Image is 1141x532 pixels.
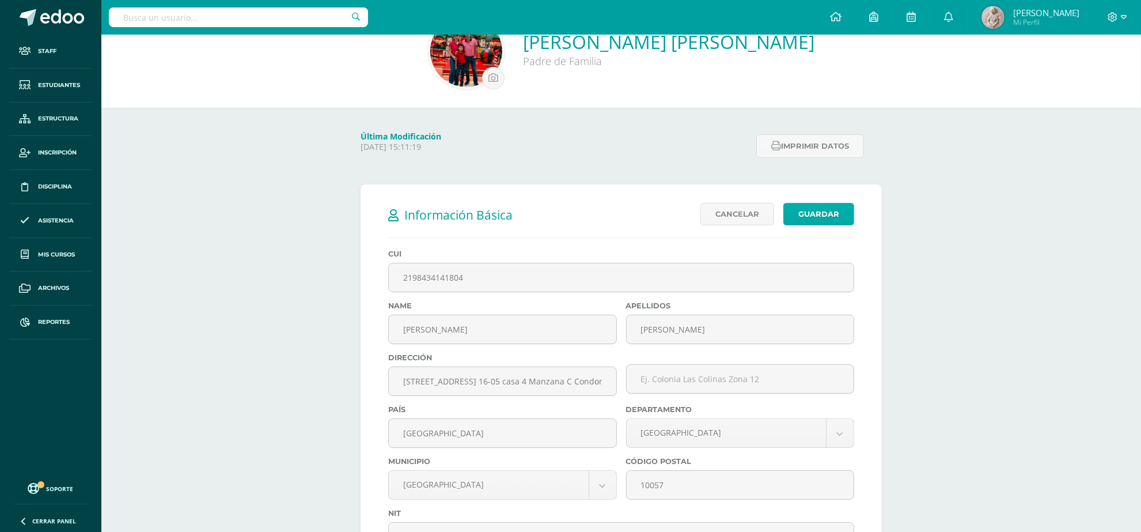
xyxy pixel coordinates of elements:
a: Estructura [9,103,92,137]
a: [GEOGRAPHIC_DATA] [389,471,616,499]
img: 0721312b14301b3cebe5de6252ad211a.png [981,6,1004,29]
span: Disciplina [38,182,72,191]
span: [GEOGRAPHIC_DATA] [641,419,812,446]
span: Inscripción [38,148,77,157]
span: Reportes [38,318,70,327]
a: [GEOGRAPHIC_DATA] [627,419,854,447]
span: [GEOGRAPHIC_DATA] [403,471,574,498]
label: Name [388,301,617,310]
span: Cerrar panel [32,517,76,525]
a: Cancelar [700,203,774,225]
button: Imprimir datos [756,134,864,158]
a: Soporte [14,480,88,496]
label: País [388,405,617,414]
span: Estudiantes [38,81,80,90]
label: Dirección [388,353,617,362]
a: Archivos [9,271,92,305]
input: País [389,419,616,447]
input: Ej. 6 Avenida B-34 [389,367,616,395]
span: Mis cursos [38,250,75,259]
span: Soporte [47,485,74,493]
label: NIT [388,509,854,518]
div: Padre de Familia [523,54,814,68]
a: Inscripción [9,136,92,170]
span: Estructura [38,114,78,123]
label: Código postal [626,457,855,466]
span: Información Básica [404,207,513,223]
span: Archivos [38,284,69,293]
label: CUI [388,250,854,258]
input: Busca un usuario... [109,7,368,27]
label: Municipio [388,457,617,466]
label: Apellidos [626,301,855,310]
span: Mi Perfil [1013,17,1079,27]
a: Reportes [9,305,92,339]
input: CUI [389,263,854,292]
p: [DATE] 15:11:19 [361,142,749,152]
img: 0b41438270dcf17520f6cd79b2de91a1.png [430,15,502,87]
a: Staff [9,35,92,69]
a: Disciplina [9,170,92,204]
a: Estudiantes [9,69,92,103]
a: Mis cursos [9,238,92,272]
span: Staff [38,47,56,56]
a: Asistencia [9,204,92,238]
input: Apellidos [627,315,854,344]
input: Nombre [389,315,616,344]
input: Ej. 5002 [627,471,854,499]
span: [PERSON_NAME] [1013,7,1079,18]
label: Departamento [626,405,855,414]
a: Guardar [783,203,854,225]
a: [PERSON_NAME] [PERSON_NAME] [523,29,814,54]
span: Asistencia [38,216,74,225]
input: Ej. Colonia Las Colinas Zona 12 [627,365,854,393]
h4: Última Modificación [361,131,749,142]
